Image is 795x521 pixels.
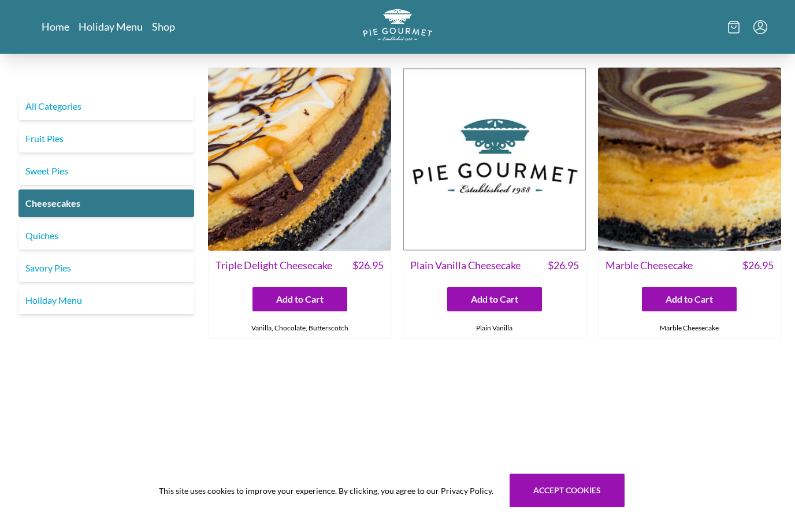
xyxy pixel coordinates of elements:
span: Add to Cart [666,292,713,306]
a: Savory Pies [18,254,194,282]
span: Triple Delight Cheesecake [216,258,332,273]
button: Menu [753,20,767,34]
img: logo [363,9,432,41]
a: Holiday Menu [79,20,143,34]
span: $ 26.95 [742,258,774,273]
span: Marble Cheesecake [605,258,693,273]
a: Home [42,20,69,34]
a: All Categories [18,92,194,120]
img: Marble Cheesecake [598,68,781,251]
a: Holiday Menu [18,286,194,314]
div: Plain Vanilla [403,318,585,338]
a: Logo [363,9,432,44]
div: Marble Cheesecake [599,318,781,338]
img: Plain Vanilla Cheesecake [403,68,586,251]
a: Quiches [18,222,194,250]
button: Accept cookies [510,474,625,507]
div: Vanilla, Chocolate, Butterscotch [209,318,391,338]
button: Add to Cart [642,287,737,311]
button: Add to Cart [252,287,347,311]
span: Plain Vanilla Cheesecake [410,258,521,273]
span: Add to Cart [471,292,518,306]
img: Triple Delight Cheesecake [208,68,391,251]
a: Cheesecakes [18,189,194,217]
a: Fruit Pies [18,125,194,152]
span: $ 26.95 [352,258,384,273]
span: Add to Cart [276,292,324,306]
a: Shop [152,20,175,34]
span: $ 26.95 [548,258,579,273]
button: Add to Cart [447,287,542,311]
span: This site uses cookies to improve your experience. By clicking, you agree to our Privacy Policy. [159,485,493,497]
a: Sweet Pies [18,157,194,185]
